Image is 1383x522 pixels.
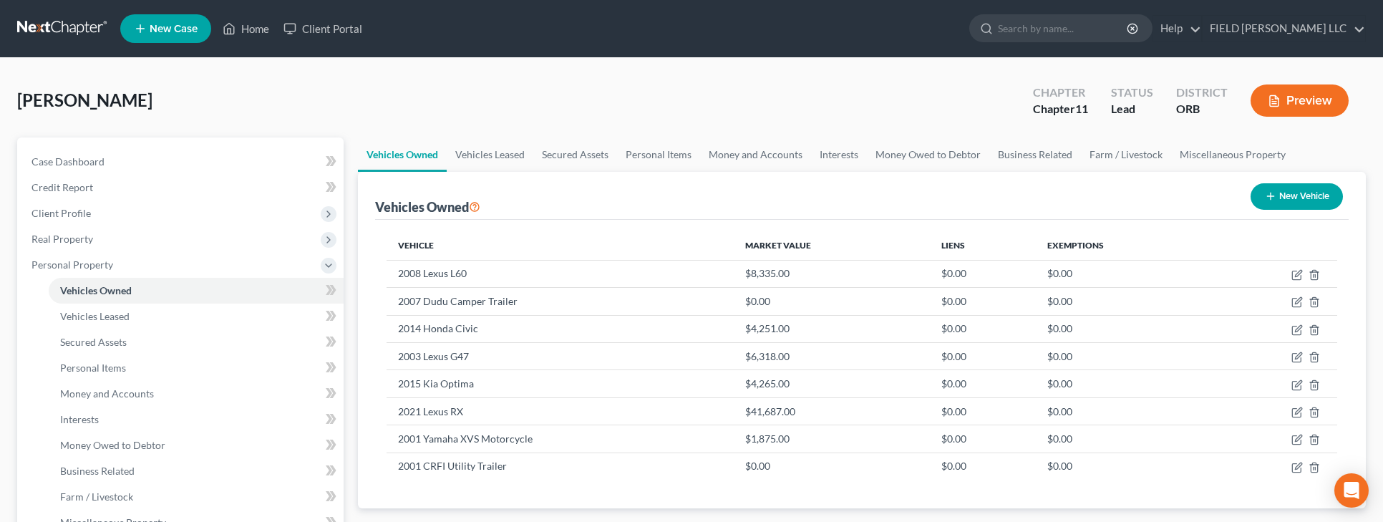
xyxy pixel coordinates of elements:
span: Secured Assets [60,336,127,348]
td: $0.00 [1036,315,1211,342]
div: Vehicles Owned [375,198,480,216]
span: New Case [150,24,198,34]
div: Chapter [1033,84,1088,101]
input: Search by name... [998,15,1129,42]
td: $0.00 [930,288,1036,315]
a: Vehicles Leased [49,304,344,329]
span: Personal Property [31,258,113,271]
span: Vehicles Leased [60,310,130,322]
a: Interests [49,407,344,432]
td: $0.00 [734,453,930,480]
td: $6,318.00 [734,342,930,369]
a: Money and Accounts [49,381,344,407]
span: Credit Report [31,181,93,193]
td: $0.00 [930,453,1036,480]
td: $0.00 [1036,425,1211,453]
span: Real Property [31,233,93,245]
div: Lead [1111,101,1153,117]
a: Miscellaneous Property [1171,137,1294,172]
td: $0.00 [930,315,1036,342]
a: Interests [811,137,867,172]
button: New Vehicle [1251,183,1343,210]
td: $1,875.00 [734,425,930,453]
span: Personal Items [60,362,126,374]
td: $0.00 [1036,288,1211,315]
td: $0.00 [1036,397,1211,425]
span: Case Dashboard [31,155,105,168]
a: Case Dashboard [20,149,344,175]
div: Status [1111,84,1153,101]
a: Personal Items [617,137,700,172]
td: $0.00 [1036,453,1211,480]
span: 11 [1075,102,1088,115]
a: Secured Assets [533,137,617,172]
td: 2014 Honda Civic [387,315,734,342]
td: 2001 Yamaha XVS Motorcycle [387,425,734,453]
a: Business Related [989,137,1081,172]
a: Help [1153,16,1201,42]
td: $4,251.00 [734,315,930,342]
td: 2008 Lexus L60 [387,260,734,287]
span: Business Related [60,465,135,477]
td: 2015 Kia Optima [387,370,734,397]
td: $0.00 [1036,370,1211,397]
button: Preview [1251,84,1349,117]
a: Credit Report [20,175,344,200]
th: Vehicle [387,231,734,260]
span: Money and Accounts [60,387,154,400]
a: Money and Accounts [700,137,811,172]
a: Home [215,16,276,42]
a: Vehicles Leased [447,137,533,172]
span: Vehicles Owned [60,284,132,296]
td: 2001 CRFI Utility Trailer [387,453,734,480]
td: $0.00 [930,260,1036,287]
div: Open Intercom Messenger [1334,473,1369,508]
td: $0.00 [930,425,1036,453]
th: Market Value [734,231,930,260]
a: Secured Assets [49,329,344,355]
a: Money Owed to Debtor [49,432,344,458]
div: Chapter [1033,101,1088,117]
td: 2003 Lexus G47 [387,342,734,369]
a: Farm / Livestock [49,484,344,510]
a: Money Owed to Debtor [867,137,989,172]
td: 2021 Lexus RX [387,397,734,425]
td: $41,687.00 [734,397,930,425]
div: District [1176,84,1228,101]
td: $4,265.00 [734,370,930,397]
a: Vehicles Owned [358,137,447,172]
div: ORB [1176,101,1228,117]
td: 2007 Dudu Camper Trailer [387,288,734,315]
a: Business Related [49,458,344,484]
a: Vehicles Owned [49,278,344,304]
span: [PERSON_NAME] [17,90,152,110]
th: Exemptions [1036,231,1211,260]
th: Liens [930,231,1036,260]
span: Farm / Livestock [60,490,133,503]
a: Client Portal [276,16,369,42]
a: Personal Items [49,355,344,381]
td: $0.00 [930,342,1036,369]
td: $0.00 [930,370,1036,397]
td: $0.00 [1036,260,1211,287]
span: Interests [60,413,99,425]
a: Farm / Livestock [1081,137,1171,172]
td: $0.00 [1036,342,1211,369]
span: Money Owed to Debtor [60,439,165,451]
td: $8,335.00 [734,260,930,287]
td: $0.00 [734,288,930,315]
a: FIELD [PERSON_NAME] LLC [1203,16,1365,42]
span: Client Profile [31,207,91,219]
td: $0.00 [930,397,1036,425]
